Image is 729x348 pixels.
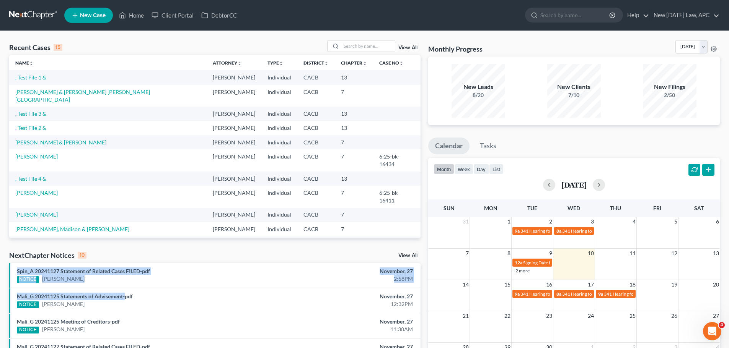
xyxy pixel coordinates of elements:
div: NOTICE [17,301,39,308]
td: CACB [297,222,335,236]
td: Individual [261,186,297,207]
a: +2 more [513,268,530,274]
a: Mali_G 20241125 Meeting of Creditors-pdf [17,318,120,325]
input: Search by name... [341,40,395,52]
a: Calendar [428,138,470,154]
div: November, 27 [286,267,413,275]
span: 4 [632,217,636,226]
span: 15 [504,280,511,289]
span: 9 [548,249,553,258]
span: 8 [507,249,511,258]
td: 7 [335,149,373,171]
td: Individual [261,236,297,251]
span: 7 [465,249,470,258]
span: 19 [670,280,678,289]
td: Individual [261,135,297,149]
a: Nameunfold_more [15,60,34,66]
a: Spin_A 20241127 Statement of Related Cases FILED-pdf [17,268,150,274]
i: unfold_more [237,61,242,66]
a: Typeunfold_more [267,60,284,66]
a: View All [398,45,418,50]
a: New [DATE] Law, APC [650,8,719,22]
span: 17 [587,280,595,289]
h2: [DATE] [561,181,587,189]
span: 9a [515,228,520,234]
td: Individual [261,149,297,171]
span: Sat [694,205,704,211]
td: 7 [335,135,373,149]
a: [PERSON_NAME] [42,275,85,283]
span: Wed [568,205,580,211]
td: [PERSON_NAME] [207,85,261,107]
td: 7 [335,222,373,236]
td: 7 [335,85,373,107]
td: CACB [297,70,335,84]
span: 27 [712,311,720,320]
td: [PERSON_NAME] [207,121,261,135]
div: NOTICE [17,327,39,333]
button: week [454,164,473,174]
span: Fri [653,205,661,211]
td: 6:25-bk-16434 [373,149,421,171]
span: 5 [674,217,678,226]
a: Mali_G 20241125 Statements of Advisement-pdf [17,293,133,299]
i: unfold_more [362,61,367,66]
span: 26 [670,311,678,320]
td: CACB [297,135,335,149]
td: Individual [261,121,297,135]
i: unfold_more [29,61,34,66]
span: 9a [515,291,520,297]
div: 7/10 [547,91,601,99]
div: New Clients [547,83,601,91]
td: CACB [297,172,335,186]
td: [PERSON_NAME] [207,107,261,121]
span: 4 [719,322,725,328]
td: [PERSON_NAME] [207,172,261,186]
div: New Filings [643,83,696,91]
a: [PERSON_NAME] [42,325,85,333]
span: Sun [444,205,455,211]
span: 12 [670,249,678,258]
span: 8a [556,228,561,234]
td: Individual [261,208,297,222]
span: 21 [462,311,470,320]
td: [PERSON_NAME] [207,135,261,149]
span: 10 [587,249,595,258]
span: 14 [462,280,470,289]
td: 7 [335,208,373,222]
td: Individual [261,172,297,186]
td: Individual [261,222,297,236]
td: CACB [297,85,335,107]
a: Districtunfold_more [303,60,329,66]
td: 6:25-bk-16411 [373,186,421,207]
td: [PERSON_NAME] [207,149,261,171]
span: 11 [629,249,636,258]
td: [PERSON_NAME] [207,222,261,236]
a: Home [115,8,148,22]
input: Search by name... [540,8,610,22]
a: Help [623,8,649,22]
span: 13 [712,249,720,258]
div: Recent Cases [9,43,62,52]
td: 13 [335,70,373,84]
a: [PERSON_NAME], Madison & [PERSON_NAME] [15,226,129,232]
span: 16 [545,280,553,289]
span: 2 [548,217,553,226]
i: unfold_more [399,61,404,66]
td: CACB [297,186,335,207]
span: 22 [504,311,511,320]
div: NextChapter Notices [9,251,86,260]
span: 18 [629,280,636,289]
div: 11:38AM [286,325,413,333]
i: unfold_more [279,61,284,66]
span: 12a [515,260,522,265]
span: 341 Hearing for [PERSON_NAME] [562,228,631,234]
span: Mon [484,205,497,211]
td: CACB [297,107,335,121]
a: [PERSON_NAME] [42,300,85,308]
span: 1 [507,217,511,226]
a: View All [398,253,418,258]
iframe: Intercom live chat [703,322,721,340]
div: NOTICE [17,276,39,283]
a: , Test File 3 & [15,110,46,117]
